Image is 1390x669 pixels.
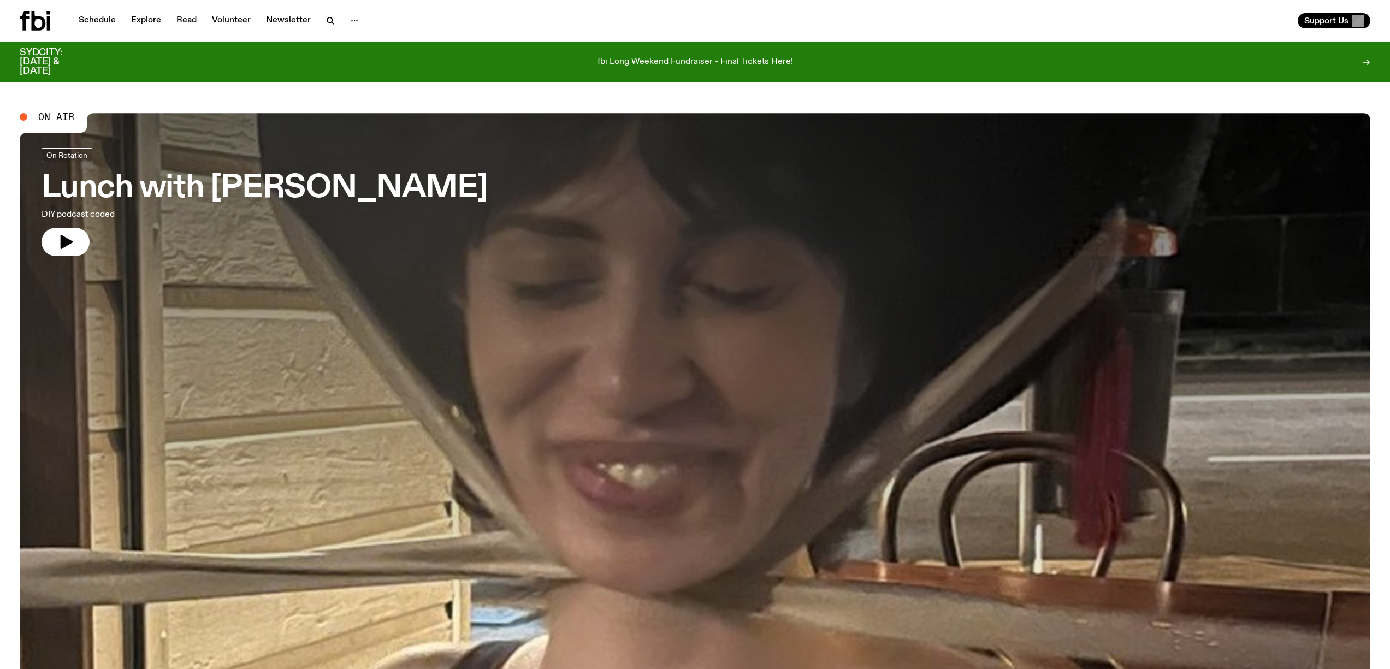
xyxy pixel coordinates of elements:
a: Lunch with [PERSON_NAME]DIY podcast coded [42,148,488,256]
a: Schedule [72,13,122,28]
a: Volunteer [205,13,257,28]
p: fbi Long Weekend Fundraiser - Final Tickets Here! [598,57,793,67]
a: Explore [125,13,168,28]
p: DIY podcast coded [42,208,321,221]
a: Newsletter [259,13,317,28]
a: On Rotation [42,148,92,162]
button: Support Us [1298,13,1370,28]
span: On Rotation [46,151,87,159]
span: On Air [38,112,74,122]
span: Support Us [1304,16,1348,26]
a: Read [170,13,203,28]
h3: SYDCITY: [DATE] & [DATE] [20,48,90,76]
h3: Lunch with [PERSON_NAME] [42,173,488,204]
